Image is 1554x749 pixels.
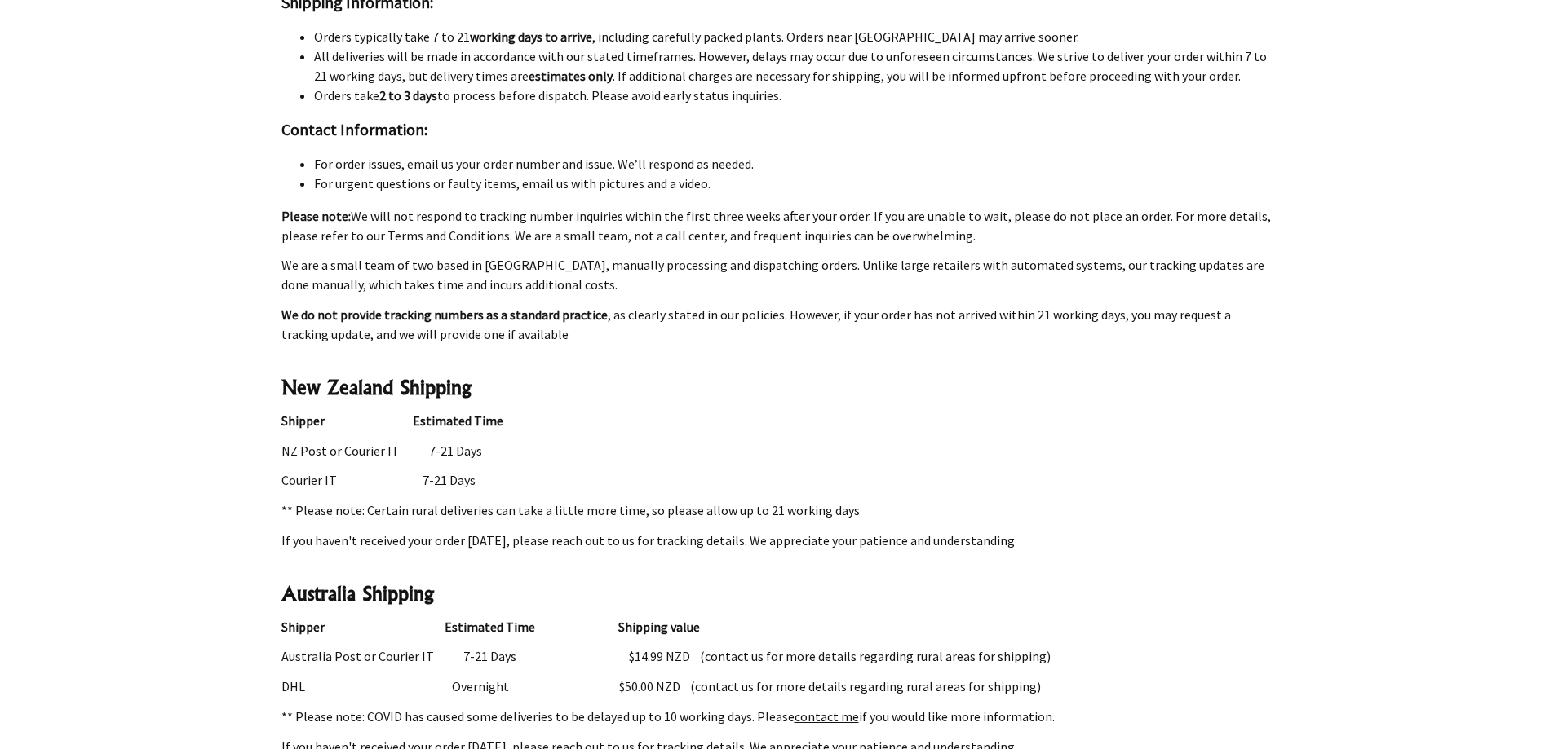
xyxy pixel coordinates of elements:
[314,46,1273,86] li: All deliveries will be made in accordance with our stated timeframes. However, delays may occur d...
[470,29,592,45] strong: working days to arrive
[281,119,427,139] strong: Contact Information:
[281,619,700,635] strong: Shipper Estimated Time Shipping value
[281,531,1273,550] p: If you haven't received your order [DATE], please reach out to us for tracking details. We apprec...
[281,306,608,323] strong: We do not provide tracking numbers as a standard practice
[379,87,437,104] strong: 2 to 3 days
[281,208,351,224] strong: Please note:
[281,581,434,606] strong: Australia Shipping
[281,441,1273,460] p: NZ Post or Courier IT 7-21 Days
[314,27,1273,46] li: Orders typically take 7 to 21 , including carefully packed plants. Orders near [GEOGRAPHIC_DATA] ...
[314,86,1273,105] li: Orders take to process before dispatch. Please avoid early status inquiries.
[281,412,503,429] strong: Shipper Estimated Time
[281,676,1273,696] p: DHL Overnight $50.00 NZD (contact us for more details regarding rural areas for shipping)
[529,68,613,84] strong: estimates only
[281,707,1273,726] p: ** Please note: COVID has caused some deliveries to be delayed up to 10 working days. Please if y...
[281,375,472,399] strong: New Zealand Shipping
[281,305,1273,344] p: , as clearly stated in our policies. However, if your order has not arrived within 21 working day...
[281,206,1273,245] p: We will not respond to tracking number inquiries within the first three weeks after your order. I...
[795,708,859,725] a: contact me
[314,174,1273,193] li: For urgent questions or faulty items, email us with pictures and a video.
[281,500,1273,520] p: ** Please note: Certain rural deliveries can take a little more time, so please allow up to 21 wo...
[281,646,1273,666] p: Australia Post or Courier IT 7-21 Days $14.99 NZD (contact us for more details regarding rural ar...
[281,470,1273,490] p: Courier IT 7-21 Days
[281,255,1273,294] p: We are a small team of two based in [GEOGRAPHIC_DATA], manually processing and dispatching orders...
[314,154,1273,174] li: For order issues, email us your order number and issue. We’ll respond as needed.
